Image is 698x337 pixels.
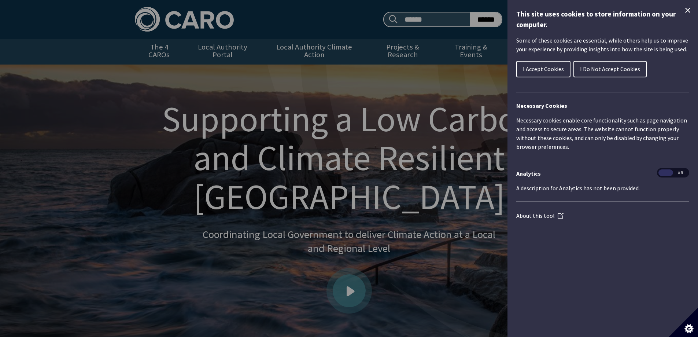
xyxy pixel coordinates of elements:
[683,6,692,15] button: Close Cookie Control
[580,65,640,73] span: I Do Not Accept Cookies
[516,184,689,193] p: A description for Analytics has not been provided.
[658,169,673,176] span: On
[516,9,689,30] h1: This site uses cookies to store information on your computer.
[516,116,689,151] p: Necessary cookies enable core functionality such as page navigation and access to secure areas. T...
[573,61,647,77] button: I Do Not Accept Cookies
[516,36,689,54] p: Some of these cookies are essential, while others help us to improve your experience by providing...
[516,169,689,178] h3: Analytics
[516,212,564,219] a: About this tool
[523,65,564,73] span: I Accept Cookies
[516,61,570,77] button: I Accept Cookies
[516,101,689,110] h2: Necessary Cookies
[673,169,688,176] span: Off
[669,308,698,337] button: Set cookie preferences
